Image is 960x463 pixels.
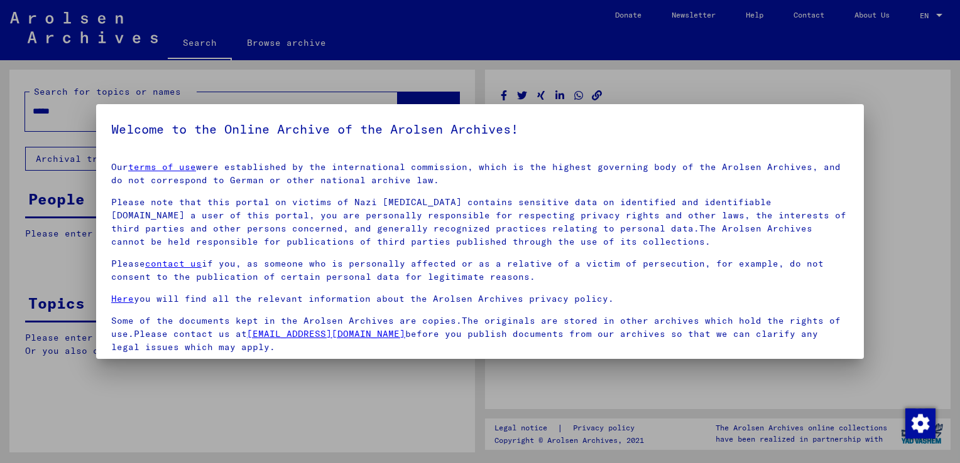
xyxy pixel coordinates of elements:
[111,257,849,284] p: Please if you, as someone who is personally affected or as a relative of a victim of persecution,...
[111,119,849,139] h5: Welcome to the Online Archive of the Arolsen Archives!
[111,196,849,248] p: Please note that this portal on victims of Nazi [MEDICAL_DATA] contains sensitive data on identif...
[905,408,935,439] img: Change consent
[247,328,405,339] a: [EMAIL_ADDRESS][DOMAIN_NAME]
[128,161,196,173] a: terms of use
[111,292,849,306] p: you will find all the relevant information about the Arolsen Archives privacy policy.
[111,293,134,304] a: Here
[111,314,849,354] p: Some of the documents kept in the Arolsen Archives are copies.The originals are stored in other a...
[111,161,849,187] p: Our were established by the international commission, which is the highest governing body of the ...
[145,258,202,269] a: contact us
